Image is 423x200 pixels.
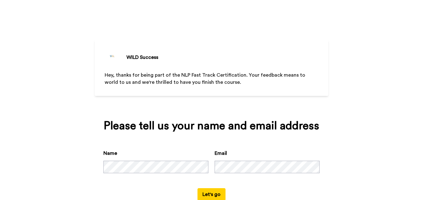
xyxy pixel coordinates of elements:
label: Email [215,150,227,157]
span: Hey, thanks for being part of the NLP Fast Track Certification. Your feedback means to world to u... [105,73,307,85]
div: WILD Success [126,54,158,61]
label: Name [103,150,117,157]
div: Please tell us your name and email address [103,120,320,132]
